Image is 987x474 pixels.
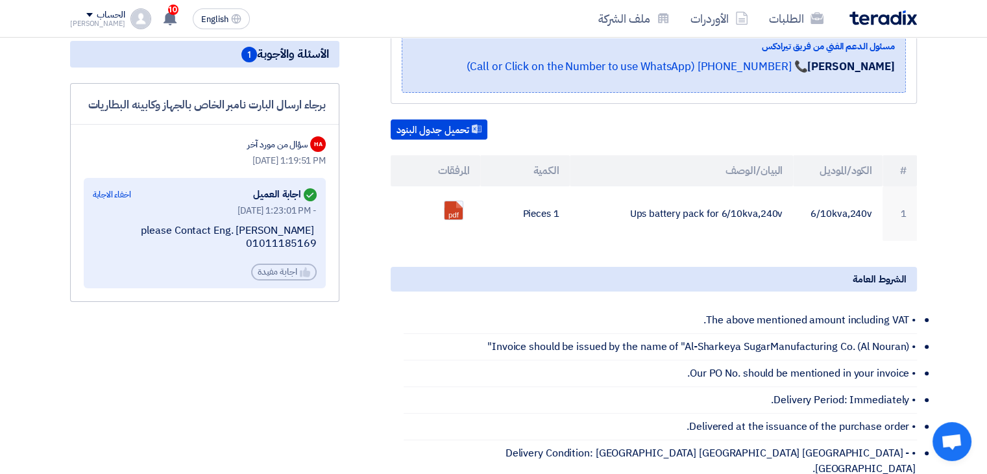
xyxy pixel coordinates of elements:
img: profile_test.png [130,8,151,29]
div: Open chat [932,422,971,461]
span: English [201,15,228,24]
th: # [883,155,917,186]
a: الأوردرات [680,3,759,34]
div: [PERSON_NAME] [70,20,125,27]
div: اجابة مفيدة [251,264,317,281]
div: مسئول الدعم الفني من فريق تيرادكس [413,40,895,53]
a: 📞 [PHONE_NUMBER] (Call or Click on the Number to use WhatsApp) [466,58,807,75]
li: • The above mentioned amount including VAT. [404,307,917,334]
button: English [193,8,250,29]
li: • Our PO No. should be mentioned in your invoice. [404,360,917,387]
li: • Delivery Period: Immediately. [404,387,917,414]
div: برجاء ارسال البارت نامبر الخاص بالجهاز وكابينه البطاريات [84,97,326,114]
td: 1 Pieces [480,186,570,241]
div: HA [310,136,326,152]
img: Teradix logo [849,10,917,25]
li: • Invoice should be issued by the name of "Al-Sharkeya SugarManufacturing Co. (Al Nouran)" [404,334,917,360]
th: المرفقات [391,155,480,186]
div: اخفاء الاجابة [93,188,131,201]
td: Ups battery pack for 6/10kva,240v [570,186,794,241]
th: البيان/الوصف [570,155,794,186]
th: الكمية [480,155,570,186]
div: الحساب [97,10,125,21]
span: 1 [241,47,257,62]
a: _1757398909329.pdf [445,201,548,279]
a: ملف الشركة [588,3,680,34]
a: الطلبات [759,3,834,34]
div: [DATE] 1:23:01 PM - [93,204,317,218]
div: please Contact Eng. [PERSON_NAME] 01011185169 [93,224,317,251]
div: سؤال من مورد آخر [247,138,308,151]
span: 10 [168,5,178,15]
th: الكود/الموديل [793,155,883,186]
td: 1 [883,186,917,241]
div: [DATE] 1:19:51 PM [84,154,326,168]
td: 6/10kva,240v [793,186,883,241]
strong: [PERSON_NAME] [807,58,895,75]
button: تحميل جدول البنود [391,119,487,140]
div: اجابة العميل [253,186,317,204]
li: • Delivered at the issuance of the purchase order. [404,414,917,440]
span: الشروط العامة [853,272,907,286]
span: الأسئلة والأجوبة [241,46,329,62]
